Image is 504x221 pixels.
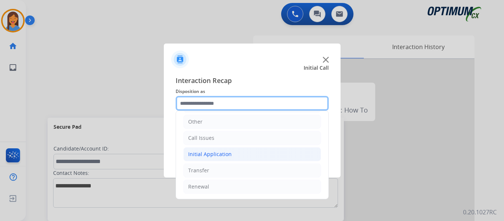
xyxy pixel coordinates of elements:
[188,183,209,190] div: Renewal
[304,64,329,72] span: Initial Call
[188,134,214,142] div: Call Issues
[188,118,203,125] div: Other
[188,151,232,158] div: Initial Application
[188,167,209,174] div: Transfer
[463,208,497,217] p: 0.20.1027RC
[171,51,189,68] img: contactIcon
[176,75,329,87] span: Interaction Recap
[176,87,329,96] span: Disposition as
